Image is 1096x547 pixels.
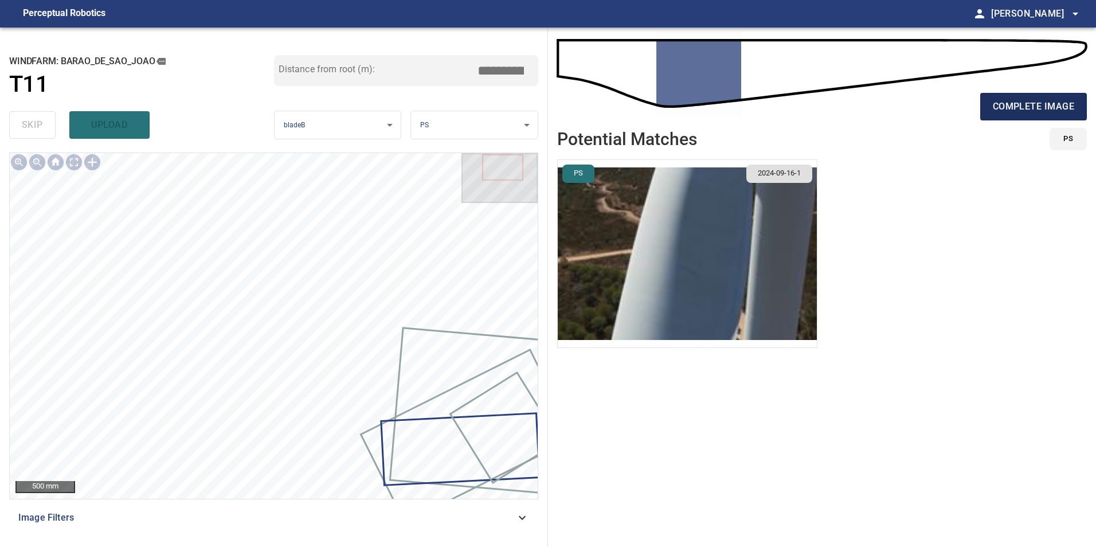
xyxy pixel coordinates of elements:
span: PS [420,121,429,129]
div: Image Filters [9,504,538,532]
button: copy message details [155,55,167,68]
div: Zoom out [28,153,46,171]
span: [PERSON_NAME] [991,6,1082,22]
button: complete image [980,93,1087,120]
div: Toggle full page [65,153,83,171]
span: person [973,7,987,21]
span: PS [567,168,590,179]
span: 2024-09-16-1 [751,168,808,179]
span: bladeB [284,121,306,129]
img: Barao_de_Sao_Joao/T11/2024-09-16-1/2024-09-16-1/inspectionData/image80wp90.jpg [558,160,817,347]
button: [PERSON_NAME] [987,2,1082,25]
button: PS [1050,128,1087,150]
div: id [1043,128,1087,150]
div: bladeB [275,111,401,140]
figcaption: Perceptual Robotics [23,5,105,23]
label: Distance from root (m): [279,65,375,74]
span: arrow_drop_down [1068,7,1082,21]
div: Go home [46,153,65,171]
div: Zoom in [10,153,28,171]
span: PS [1063,132,1073,146]
span: Image Filters [18,511,515,525]
div: PS [411,111,538,140]
span: complete image [993,99,1074,115]
button: PS [562,165,594,183]
div: Toggle selection [83,153,101,171]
